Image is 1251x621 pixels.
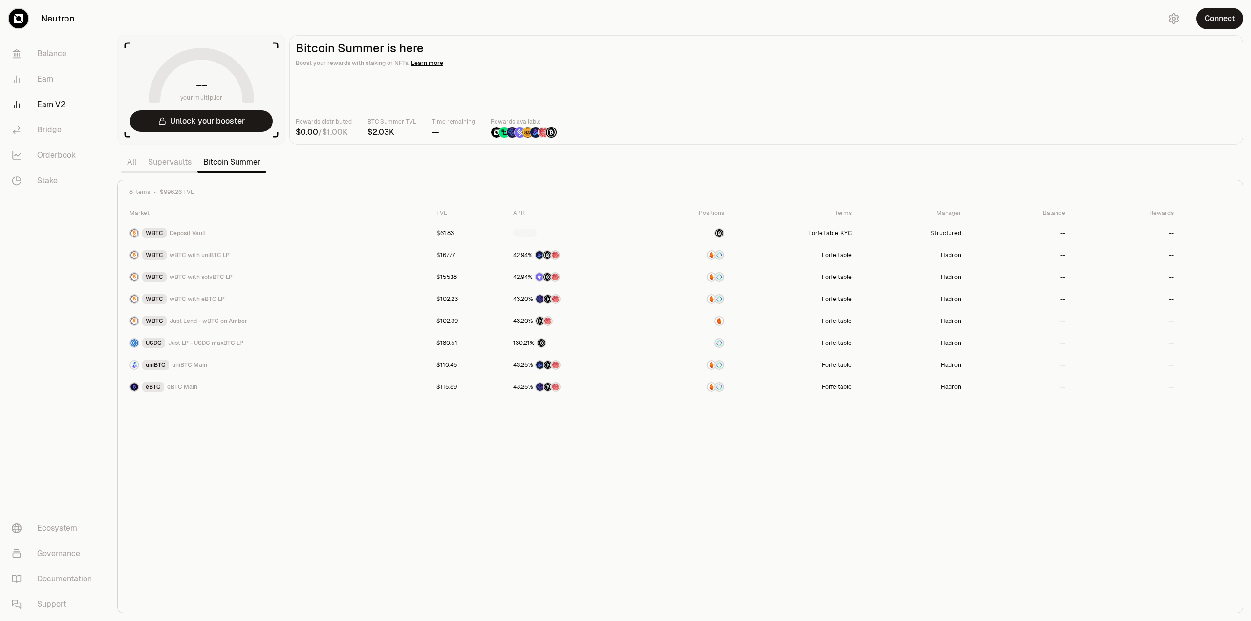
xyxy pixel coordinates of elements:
[170,273,233,281] span: wBTC with solvBTC LP
[536,383,544,391] img: EtherFi Points
[180,93,223,103] span: your multiplier
[650,250,724,260] a: AmberSupervaults
[129,209,425,217] div: Market
[129,294,425,304] a: WBTC LogoWBTCwBTC with eBTC LP
[4,92,106,117] a: Earn V2
[170,317,247,325] span: Just Lend - wBTC on Amber
[436,229,454,237] a: $61.83
[130,229,138,237] img: WBTC Logo
[822,251,852,259] a: Forfeitable
[551,251,559,259] img: Mars Fragments
[118,376,1243,398] tr: eBTC LogoeBTCeBTC Main$115.8943.25%EtherFi PointsStructured PointsMars FragmentsAmberSupervaultsF...
[513,383,533,391] span: 43.25%
[513,273,638,281] a: 42.94%Solv PointsStructured PointsMars Fragments
[544,317,552,325] img: Mars Fragments
[4,117,106,143] a: Bridge
[1169,273,1174,281] a: --
[436,383,457,391] a: $115.89
[499,127,510,138] img: Lombard Lux
[708,361,715,369] img: Amber
[822,295,852,303] a: Forfeitable
[118,354,1243,376] tr: uniBTC LogouniBTCuniBTC Main$110.4543.25%Bedrock DiamondsStructured PointsMars FragmentsAmberSupe...
[130,295,138,303] img: WBTC Logo
[513,317,638,325] a: 43.20%Structured PointsMars Fragments
[941,295,961,303] a: Hadron
[436,317,458,325] a: $102.39
[1169,229,1174,237] a: --
[130,339,138,347] img: USDC Logo
[808,229,852,237] a: Forfeitable, KYC
[170,229,206,237] span: Deposit Vault
[167,383,197,391] span: eBTC Main
[513,209,638,217] div: APR
[822,273,852,281] a: Forfeitable
[715,361,723,369] img: Supervaults
[822,339,852,347] a: Forfeitable
[296,58,1237,68] p: Boost your rewards with staking or NFTs.
[411,59,443,67] span: Learn more
[650,338,724,348] a: Supervaults
[172,361,207,369] span: uniBTC Main
[296,127,352,138] div: /
[650,382,724,392] a: AmberSupervaults
[536,317,544,325] img: Structured Points
[142,228,167,238] div: WBTC
[130,361,138,369] img: uniBTC Logo
[513,295,638,303] a: 43.20%EtherFi PointsStructured PointsMars Fragments
[436,361,457,369] a: $110.45
[142,360,169,370] div: uniBTC
[436,273,457,281] a: $155.18
[715,251,723,259] img: Supervaults
[513,295,533,303] span: 43.20%
[1060,273,1065,281] a: --
[513,317,533,325] span: 43.20%
[708,295,715,303] img: Amber
[536,295,544,303] img: EtherFi Points
[1060,317,1065,325] a: --
[513,361,638,369] a: 43.25%Bedrock DiamondsStructured PointsMars Fragments
[168,339,243,347] span: Just LP - USDC maxBTC LP
[142,382,164,392] div: eBTC
[142,152,197,172] a: Supervaults
[552,361,560,369] img: Mars Fragments
[1169,317,1174,325] a: --
[4,143,106,168] a: Orderbook
[650,294,724,304] a: AmberSupervaults
[118,332,1243,354] tr: USDC LogoUSDCJust LP - USDC maxBTC LP$180.51130.21%Structured PointsSupervaultsForfeitableHadron----
[1060,361,1065,369] a: --
[650,272,724,282] a: AmberSupervaults
[544,383,552,391] img: Structured Points
[650,228,724,238] a: Structured
[513,272,638,282] button: 42.94%Solv PointsStructured PointsMars Fragments
[650,360,724,370] a: AmberSupervaults
[142,294,167,304] div: WBTC
[513,360,638,370] button: 43.25%Bedrock DiamondsStructured PointsMars Fragments
[129,272,425,282] a: WBTC LogoWBTCwBTC with solvBTC LP
[4,41,106,66] a: Balance
[513,383,638,391] a: 43.25%EtherFi PointsStructured PointsMars Fragments
[736,209,852,217] div: Terms
[296,117,352,127] p: Rewards distributed
[436,295,458,303] a: $102.23
[863,209,961,217] div: Manager
[129,316,425,326] a: WBTC LogoWBTCJust Lend - wBTC on Amber
[513,361,533,369] span: 43.25%
[822,361,852,369] a: Forfeitable
[129,382,425,392] a: eBTC LogoeBTCeBTC Main
[196,77,207,93] h1: --
[197,152,266,172] a: Bitcoin Summer
[715,383,723,391] img: Supervaults
[513,251,533,259] span: 42.94%
[491,127,502,138] img: NTRN
[170,295,225,303] span: wBTC with eBTC LP
[1060,295,1065,303] a: --
[941,317,961,325] a: Hadron
[515,127,525,138] img: Solv Points
[930,229,961,237] a: Structured
[129,360,425,370] a: uniBTC LogouniBTCuniBTC Main
[142,338,165,348] div: USDC
[543,251,551,259] img: Structured Points
[367,117,416,127] p: BTC Summer TVL
[715,273,723,281] img: Supervaults
[650,209,724,217] div: Positions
